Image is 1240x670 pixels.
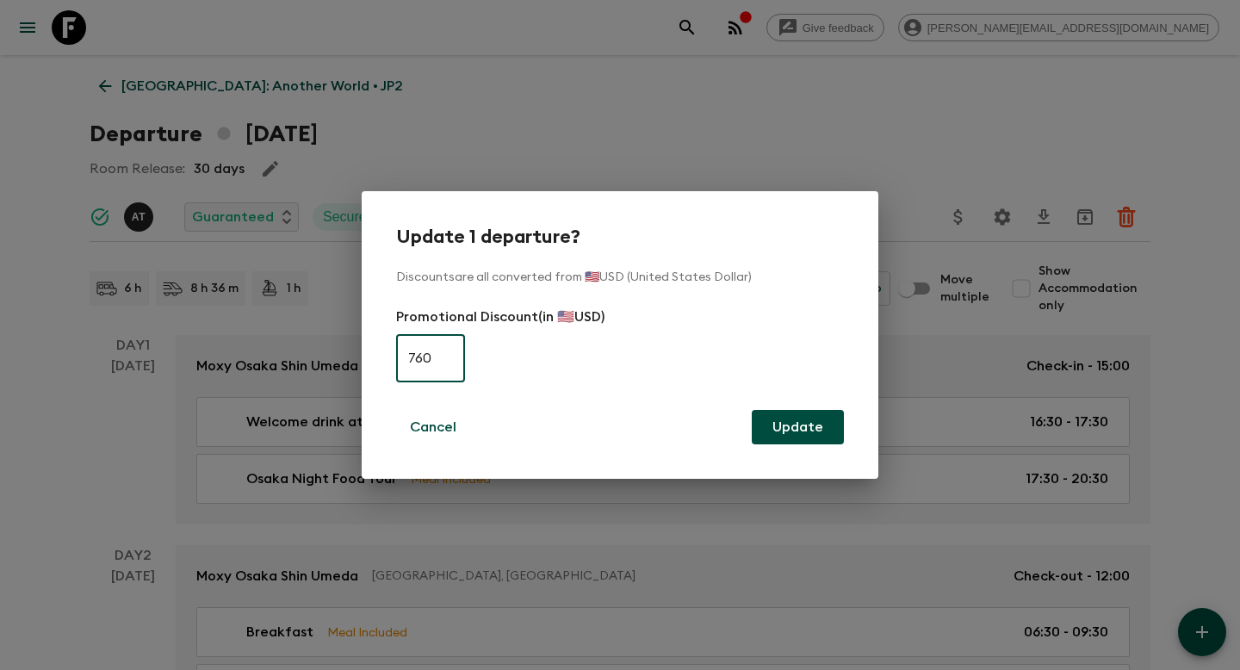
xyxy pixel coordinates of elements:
[410,417,456,437] p: Cancel
[396,226,844,248] h2: Update 1 departure?
[396,307,844,327] p: Promotional Discount (in 🇺🇸USD)
[396,269,844,286] p: Discounts are all converted from 🇺🇸USD (United States Dollar)
[752,410,844,444] button: Update
[396,410,470,444] button: Cancel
